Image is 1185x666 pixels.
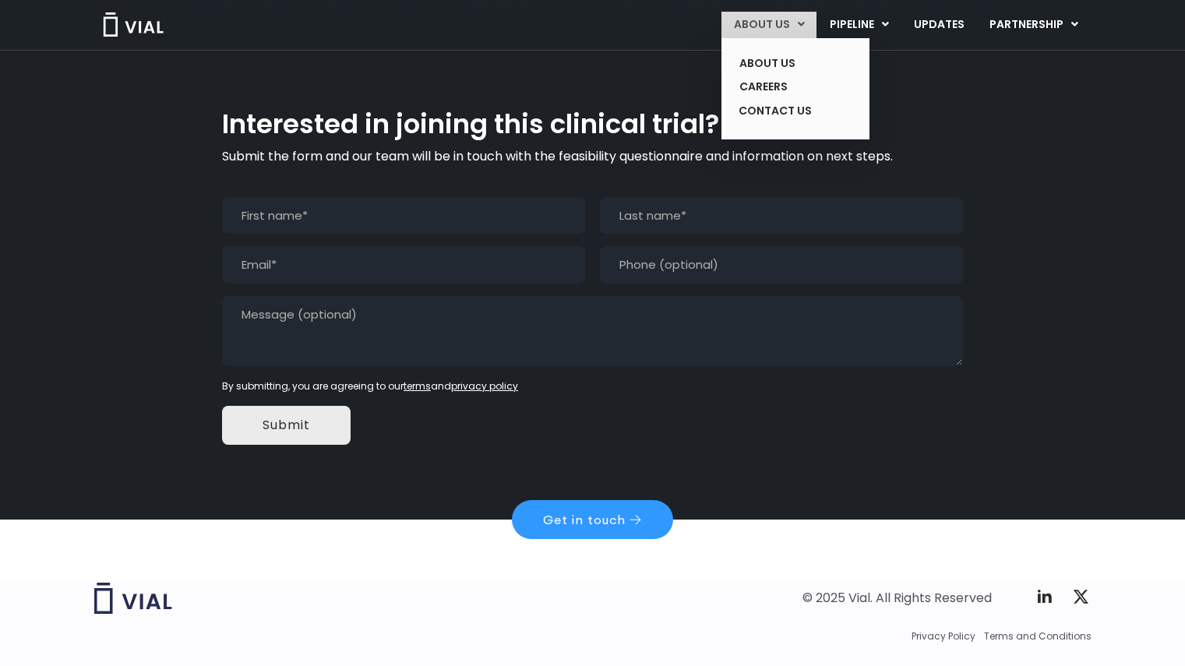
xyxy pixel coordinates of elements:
[817,12,901,38] a: PIPELINEMenu Toggle
[802,590,992,607] div: © 2025 Vial. All Rights Reserved
[600,246,963,284] input: Phone (optional)
[912,629,975,643] a: Privacy Policy
[222,197,585,234] input: First name*
[543,513,626,526] span: Get in touch
[727,99,841,124] a: CONTACT US
[404,379,431,393] a: terms
[102,12,164,37] img: Vial Logo
[512,500,673,539] a: Get in touch
[94,583,172,614] img: Vial logo wih "Vial" spelled out
[222,110,963,139] h2: Interested in joining this clinical trial?
[222,406,351,445] input: Submit
[451,379,518,393] a: privacy policy
[984,629,1092,643] a: Terms and Conditions
[727,75,841,99] a: CAREERS
[901,12,976,38] a: UPDATES
[222,147,963,166] p: Submit the form and our team will be in touch with the feasibility questionnaire and information ...
[222,379,963,393] div: By submitting, you are agreeing to our and
[977,12,1091,38] a: PARTNERSHIPMenu Toggle
[727,51,841,76] a: ABOUT US
[222,246,585,284] input: Email*
[600,197,963,234] input: Last name*
[721,12,816,38] a: ABOUT USMenu Toggle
